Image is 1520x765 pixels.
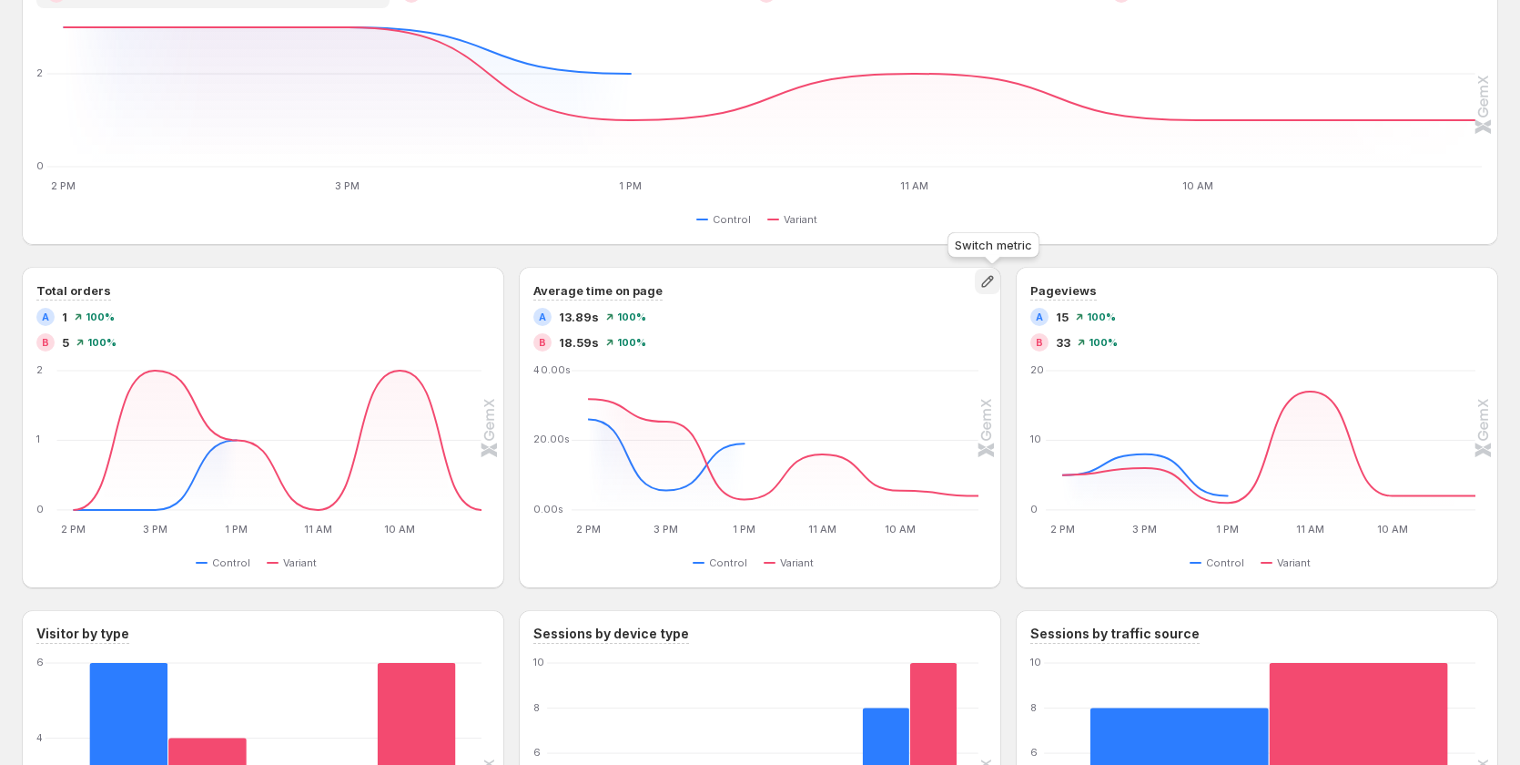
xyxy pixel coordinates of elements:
[784,212,817,227] span: Variant
[559,333,599,352] span: 18.59s
[733,523,755,535] text: 1 PM
[808,523,836,535] text: 11 AM
[1089,337,1118,348] span: 100%
[533,363,572,376] text: 40.00s
[61,523,86,535] text: 2 PM
[1190,552,1251,574] button: Control
[885,523,916,535] text: 10 AM
[36,66,43,79] text: 2
[533,433,571,446] text: 20.00s
[36,731,44,744] text: 4
[36,503,44,515] text: 0
[617,337,646,348] span: 100%
[1030,363,1044,376] text: 20
[1030,656,1041,668] text: 10
[36,433,40,446] text: 1
[304,523,332,535] text: 11 AM
[62,333,69,352] span: 5
[539,311,546,322] h2: A
[533,281,663,300] h3: Average time on page
[196,552,258,574] button: Control
[619,179,642,192] text: 1 PM
[1056,333,1070,352] span: 33
[51,179,76,192] text: 2 PM
[693,552,755,574] button: Control
[1378,523,1409,535] text: 10 AM
[226,523,248,535] text: 1 PM
[1030,746,1038,759] text: 6
[1182,179,1213,192] text: 10 AM
[335,179,360,192] text: 3 PM
[1030,701,1038,714] text: 8
[696,209,758,230] button: Control
[1206,556,1244,570] span: Control
[143,523,167,535] text: 3 PM
[1056,308,1069,326] span: 15
[576,523,601,535] text: 2 PM
[42,337,49,348] h2: B
[533,656,544,668] text: 10
[1216,523,1239,535] text: 1 PM
[267,552,324,574] button: Variant
[385,523,416,535] text: 10 AM
[36,656,44,668] text: 6
[764,552,821,574] button: Variant
[1277,556,1311,570] span: Variant
[1030,281,1097,300] h3: Pageviews
[709,556,747,570] span: Control
[36,625,129,643] h3: Visitor by type
[617,311,646,322] span: 100%
[36,363,43,376] text: 2
[654,523,678,535] text: 3 PM
[1030,503,1038,515] text: 0
[559,308,599,326] span: 13.89s
[713,212,751,227] span: Control
[1296,523,1324,535] text: 11 AM
[86,311,115,322] span: 100%
[1036,337,1043,348] h2: B
[62,308,67,326] span: 1
[42,311,49,322] h2: A
[900,179,928,192] text: 11 AM
[533,701,540,714] text: 8
[767,209,825,230] button: Variant
[36,281,111,300] h3: Total orders
[283,556,317,570] span: Variant
[1036,311,1043,322] h2: A
[1261,552,1318,574] button: Variant
[36,159,44,172] text: 0
[1132,523,1157,535] text: 3 PM
[212,556,250,570] span: Control
[539,337,546,348] h2: B
[533,503,564,515] text: 0.00s
[1050,523,1075,535] text: 2 PM
[1087,311,1116,322] span: 100%
[1030,625,1200,643] h3: Sessions by traffic source
[1030,433,1041,446] text: 10
[533,746,541,759] text: 6
[780,556,814,570] span: Variant
[533,625,689,643] h3: Sessions by device type
[87,337,117,348] span: 100%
